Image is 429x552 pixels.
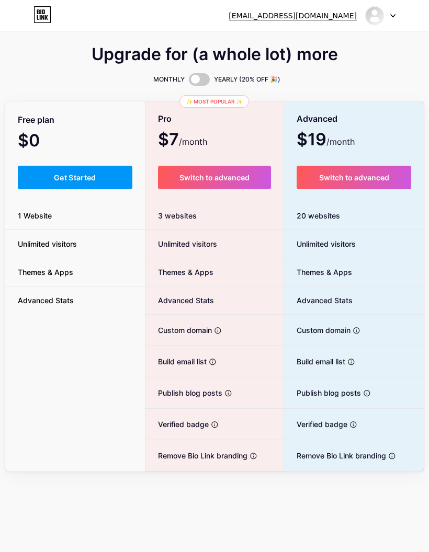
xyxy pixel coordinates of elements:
button: Switch to advanced [158,166,272,189]
span: MONTHLY [153,74,185,85]
span: Switch to advanced [179,173,250,182]
button: Switch to advanced [297,166,411,189]
span: Remove Bio Link branding [145,450,247,461]
img: waszabynorhidayah [365,6,385,26]
span: Themes & Apps [145,267,213,278]
span: /month [326,135,355,148]
div: ✨ Most popular ✨ [179,95,249,108]
span: Advanced [297,110,337,128]
span: Remove Bio Link branding [284,450,386,461]
div: 3 websites [145,202,284,230]
span: $19 [297,133,355,148]
span: Custom domain [145,325,212,336]
span: Themes & Apps [5,267,86,278]
span: Unlimited visitors [145,238,217,249]
span: Get Started [54,173,96,182]
span: Themes & Apps [284,267,352,278]
span: Verified badge [145,419,209,430]
span: Pro [158,110,172,128]
div: 20 websites [284,202,424,230]
button: Get Started [18,166,132,189]
span: Advanced Stats [5,295,86,306]
span: $7 [158,133,207,148]
span: Build email list [284,356,345,367]
span: Free plan [18,111,54,129]
span: $0 [18,134,68,149]
span: Advanced Stats [284,295,353,306]
span: Custom domain [284,325,351,336]
span: Switch to advanced [319,173,389,182]
span: YEARLY (20% OFF 🎉) [214,74,280,85]
span: /month [179,135,207,148]
span: Publish blog posts [145,387,222,398]
span: 1 Website [5,210,64,221]
span: Unlimited visitors [284,238,356,249]
span: Unlimited visitors [5,238,89,249]
span: Verified badge [284,419,347,430]
span: Advanced Stats [145,295,214,306]
span: Upgrade for (a whole lot) more [92,48,338,61]
span: Publish blog posts [284,387,361,398]
span: Build email list [145,356,207,367]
